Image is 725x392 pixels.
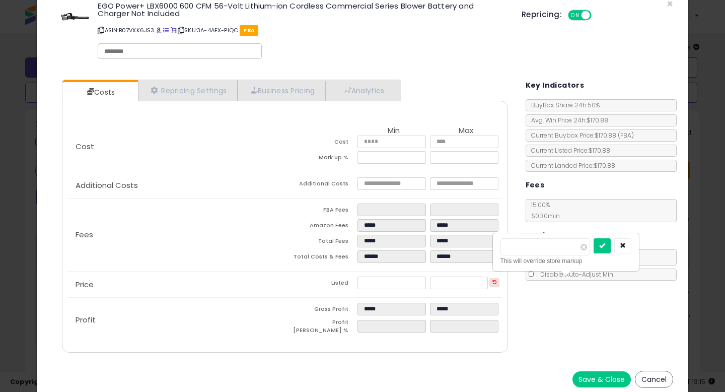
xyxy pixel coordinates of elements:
[238,80,326,101] a: Business Pricing
[285,219,357,235] td: Amazon Fees
[535,270,613,279] span: Disable Auto-Adjust Min
[590,11,606,20] span: OFF
[430,126,502,136] th: Max
[67,181,285,189] p: Additional Costs
[526,161,615,170] span: Current Landed Price: $170.88
[526,179,545,191] h5: Fees
[526,131,634,140] span: Current Buybox Price:
[595,131,634,140] span: $170.88
[285,318,357,337] td: Profit [PERSON_NAME] %
[526,229,560,242] h5: Settings
[67,281,285,289] p: Price
[526,116,608,124] span: Avg. Win Price 24h: $170.88
[285,204,357,219] td: FBA Fees
[526,101,600,109] span: BuyBox Share 24h: 50%
[240,25,258,36] span: FBA
[572,371,631,387] button: Save & Close
[163,26,169,34] a: All offer listings
[526,212,560,220] span: $0.30 min
[357,126,430,136] th: Min
[526,79,585,92] h5: Key Indicators
[285,136,357,151] td: Cost
[171,26,176,34] a: Your listing only
[98,22,506,38] p: ASIN: B07VXK6JS3 | SKU: 3A-4AFX-PIQC
[526,201,560,220] span: 15.00 %
[285,235,357,250] td: Total Fees
[98,2,506,17] h3: EGO Power+ LBX6000 600 CFM 56-Volt Lithium-ion Cordless Commercial Series Blower Battery and Char...
[325,80,400,101] a: Analytics
[569,11,582,20] span: ON
[618,131,634,140] span: ( FBA )
[500,256,631,266] div: This will override store markup
[59,2,90,32] img: 31Uv0OdBsYL._SL60_.jpg
[67,316,285,324] p: Profit
[285,151,357,167] td: Mark up %
[62,82,137,102] a: Costs
[635,371,673,388] button: Cancel
[285,277,357,292] td: Listed
[67,231,285,239] p: Fees
[156,26,162,34] a: BuyBox page
[522,11,562,19] h5: Repricing:
[526,146,610,155] span: Current Listed Price: $170.88
[285,177,357,193] td: Additional Costs
[138,80,238,101] a: Repricing Settings
[285,303,357,318] td: Gross Profit
[67,143,285,151] p: Cost
[285,250,357,266] td: Total Costs & Fees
